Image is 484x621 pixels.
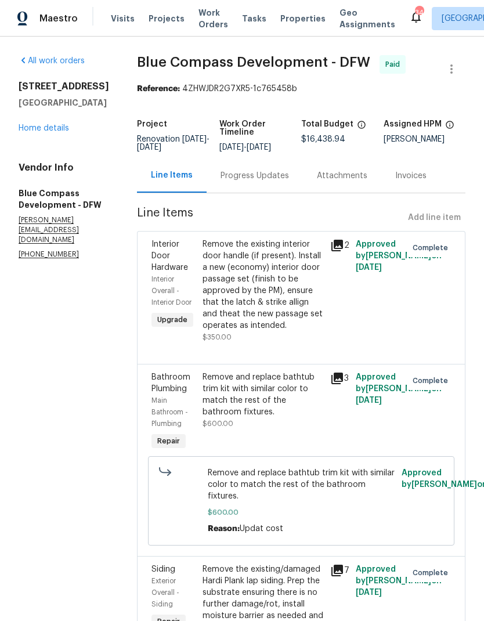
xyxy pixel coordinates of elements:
h4: Vendor Info [19,162,109,174]
div: Line Items [151,169,193,181]
span: $600.00 [208,507,395,518]
span: $600.00 [203,420,233,427]
span: Line Items [137,207,403,229]
h5: [GEOGRAPHIC_DATA] [19,97,109,109]
span: Visits [111,13,135,24]
span: Exterior Overall - Siding [151,577,179,608]
span: Bathroom Plumbing [151,373,190,393]
span: The hpm assigned to this work order. [445,120,454,135]
span: $16,438.94 [301,135,345,143]
div: Progress Updates [221,170,289,182]
span: Blue Compass Development - DFW [137,55,370,69]
span: [DATE] [356,263,382,272]
span: Siding [151,565,175,573]
a: Home details [19,124,69,132]
div: Attachments [317,170,367,182]
span: [DATE] [137,143,161,151]
h5: Project [137,120,167,128]
span: Projects [149,13,185,24]
span: - [137,135,210,151]
span: - [219,143,271,151]
div: 2 [330,239,349,252]
span: Remove and replace bathtub trim kit with similar color to match the rest of the bathroom fixtures. [208,467,395,502]
span: Complete [413,567,453,579]
span: Tasks [242,15,266,23]
h2: [STREET_ADDRESS] [19,81,109,92]
span: Work Orders [198,7,228,30]
div: Remove and replace bathtub trim kit with similar color to match the rest of the bathroom fixtures. [203,371,323,418]
h5: Blue Compass Development - DFW [19,187,109,211]
span: [DATE] [219,143,244,151]
span: [DATE] [356,396,382,405]
span: Paid [385,59,404,70]
div: [PERSON_NAME] [384,135,466,143]
h5: Assigned HPM [384,120,442,128]
span: Upgrade [153,314,192,326]
span: Repair [153,435,185,447]
span: [DATE] [247,143,271,151]
h5: Total Budget [301,120,353,128]
span: Interior Door Hardware [151,240,188,272]
span: Properties [280,13,326,24]
span: Geo Assignments [339,7,395,30]
span: The total cost of line items that have been proposed by Opendoor. This sum includes line items th... [357,120,366,135]
span: Interior Overall - Interior Door [151,276,192,306]
div: 4ZHWJDR2G7XR5-1c765458b [137,83,465,95]
span: Updat cost [240,525,283,533]
span: Approved by [PERSON_NAME] on [356,565,442,597]
span: Reason: [208,525,240,533]
span: [DATE] [356,588,382,597]
span: Approved by [PERSON_NAME] on [356,373,442,405]
span: [DATE] [182,135,207,143]
span: $350.00 [203,334,232,341]
span: Maestro [39,13,78,24]
div: Invoices [395,170,427,182]
a: All work orders [19,57,85,65]
div: 7 [330,564,349,577]
span: Complete [413,375,453,387]
span: Renovation [137,135,210,151]
div: Remove the existing interior door handle (if present). Install a new (economy) interior door pass... [203,239,323,331]
div: 3 [330,371,349,385]
b: Reference: [137,85,180,93]
span: Complete [413,242,453,254]
h5: Work Order Timeline [219,120,302,136]
div: 34 [415,7,423,19]
span: Main Bathroom - Plumbing [151,397,188,427]
span: Approved by [PERSON_NAME] on [356,240,442,272]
